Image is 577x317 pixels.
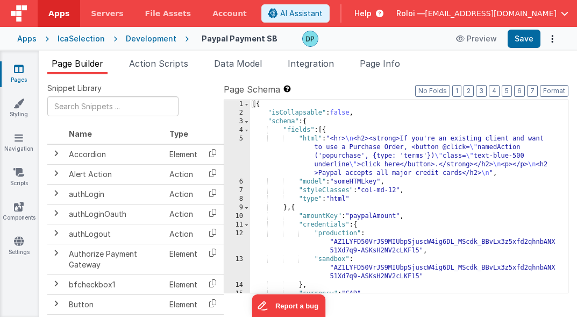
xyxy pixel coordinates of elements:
[48,8,69,19] span: Apps
[224,117,250,126] div: 3
[514,85,525,97] button: 6
[527,85,538,97] button: 7
[129,58,188,69] span: Action Scripts
[165,184,202,204] td: Action
[303,31,318,46] img: d6e3be1ce36d7fc35c552da2480304ca
[126,33,176,44] div: Development
[224,221,250,229] div: 11
[47,96,179,116] input: Search Snippets ...
[360,58,400,69] span: Page Info
[508,30,540,48] button: Save
[165,164,202,184] td: Action
[202,34,277,43] h4: Paypal Payment SB
[65,144,165,165] td: Accordion
[224,281,250,290] div: 14
[489,85,500,97] button: 4
[288,58,334,69] span: Integration
[65,204,165,224] td: authLoginOauth
[165,244,202,274] td: Element
[224,178,250,186] div: 6
[261,4,330,23] button: AI Assistant
[540,85,568,97] button: Format
[224,135,250,178] div: 5
[58,33,105,44] div: IcaSelection
[65,164,165,184] td: Alert Action
[396,8,425,19] span: Roloi —
[65,274,165,294] td: bfcheckbox1
[502,85,512,97] button: 5
[165,144,202,165] td: Element
[165,294,202,314] td: Element
[464,85,474,97] button: 2
[415,85,450,97] button: No Folds
[17,33,37,44] div: Apps
[354,8,372,19] span: Help
[69,129,92,138] span: Name
[224,255,250,281] div: 13
[65,294,165,314] td: Button
[224,229,250,255] div: 12
[224,290,250,298] div: 15
[280,8,323,19] span: AI Assistant
[52,58,103,69] span: Page Builder
[450,30,503,47] button: Preview
[165,224,202,244] td: Action
[425,8,557,19] span: [EMAIL_ADDRESS][DOMAIN_NAME]
[224,109,250,117] div: 2
[224,126,250,135] div: 4
[396,8,568,19] button: Roloi — [EMAIL_ADDRESS][DOMAIN_NAME]
[214,58,262,69] span: Data Model
[145,8,191,19] span: File Assets
[224,83,280,96] span: Page Schema
[165,204,202,224] td: Action
[476,85,487,97] button: 3
[224,186,250,195] div: 7
[165,274,202,294] td: Element
[169,129,188,138] span: Type
[47,83,102,94] span: Snippet Library
[65,184,165,204] td: authLogin
[224,203,250,212] div: 9
[91,8,123,19] span: Servers
[452,85,461,97] button: 1
[65,244,165,274] td: Authorize Payment Gateway
[224,195,250,203] div: 8
[545,31,560,46] button: Options
[224,212,250,221] div: 10
[252,294,325,317] iframe: Marker.io feedback button
[65,224,165,244] td: authLogout
[224,100,250,109] div: 1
